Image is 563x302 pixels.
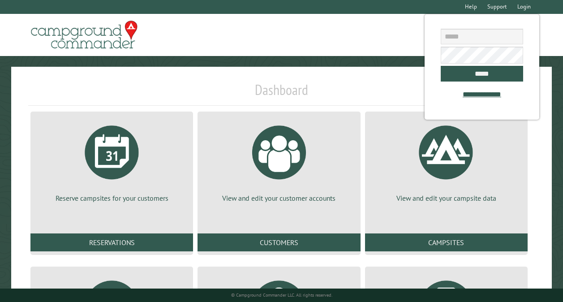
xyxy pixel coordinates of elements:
p: View and edit your campsite data [376,193,517,203]
a: Customers [198,233,360,251]
h1: Dashboard [28,81,535,106]
a: View and edit your campsite data [376,119,517,203]
p: View and edit your customer accounts [208,193,349,203]
a: Campsites [365,233,528,251]
small: © Campground Commander LLC. All rights reserved. [231,292,332,298]
a: View and edit your customer accounts [208,119,349,203]
img: Campground Commander [28,17,140,52]
p: Reserve campsites for your customers [41,193,182,203]
a: Reservations [30,233,193,251]
a: Reserve campsites for your customers [41,119,182,203]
